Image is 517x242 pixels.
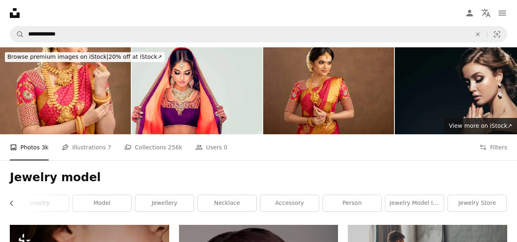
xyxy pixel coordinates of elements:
[132,47,262,134] img: Portrait of beautiful indian girl dressed in a traditional national suit and mehndi tattoo is pai...
[224,143,228,152] span: 0
[478,5,494,21] button: Language
[487,27,507,42] button: Visual search
[10,27,24,42] button: Search Unsplash
[469,27,487,42] button: Clear
[449,122,512,129] span: View more on iStock ↗
[198,195,256,211] a: necklace
[385,195,444,211] a: jewelry model indian
[168,143,182,152] span: 256k
[5,52,165,62] div: 20% off at iStock ↗
[10,195,69,211] a: jewelry
[10,195,19,211] button: scroll list to the left
[73,195,131,211] a: model
[479,134,507,160] button: Filters
[10,8,20,18] a: Home — Unsplash
[10,26,507,42] form: Find visuals sitewide
[260,195,319,211] a: accessory
[323,195,381,211] a: person
[444,118,517,134] a: View more on iStock↗
[135,195,194,211] a: jewellery
[448,195,506,211] a: jewelry store
[107,143,111,152] span: 7
[7,53,108,60] span: Browse premium images on iStock |
[494,5,510,21] button: Menu
[62,134,111,160] a: Illustrations 7
[195,134,228,160] a: Users 0
[124,134,182,160] a: Collections 256k
[263,47,394,134] img: Pretty Indian young Hindu Bride in studio shot.
[10,170,507,185] h1: Jewelry model
[461,5,478,21] a: Log in / Sign up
